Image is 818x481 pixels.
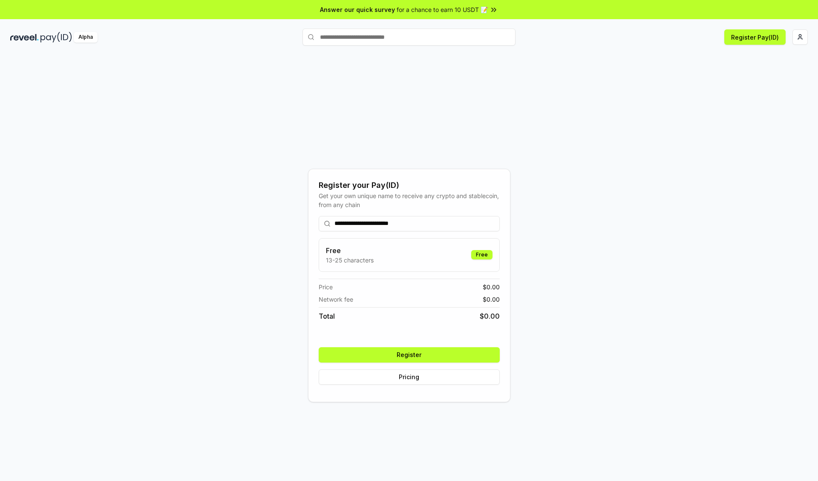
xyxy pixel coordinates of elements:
[319,311,335,321] span: Total
[40,32,72,43] img: pay_id
[397,5,488,14] span: for a chance to earn 10 USDT 📝
[319,347,500,363] button: Register
[319,179,500,191] div: Register your Pay(ID)
[74,32,98,43] div: Alpha
[326,256,374,265] p: 13-25 characters
[483,295,500,304] span: $ 0.00
[320,5,395,14] span: Answer our quick survey
[471,250,493,259] div: Free
[326,245,374,256] h3: Free
[319,282,333,291] span: Price
[319,191,500,209] div: Get your own unique name to receive any crypto and stablecoin, from any chain
[10,32,39,43] img: reveel_dark
[724,29,786,45] button: Register Pay(ID)
[319,369,500,385] button: Pricing
[319,295,353,304] span: Network fee
[480,311,500,321] span: $ 0.00
[483,282,500,291] span: $ 0.00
